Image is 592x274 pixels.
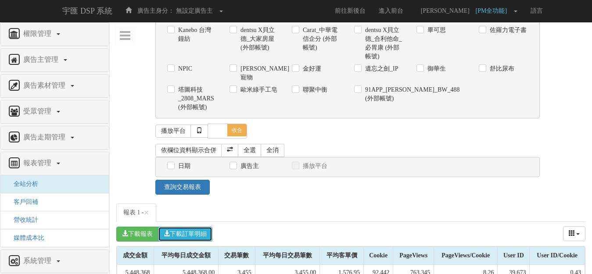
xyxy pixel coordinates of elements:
label: 遺忘之劍_IP [363,64,398,73]
a: 客戶回補 [7,199,38,205]
div: 平均每日成交金額 [154,247,219,264]
span: [PM全功能] [476,7,512,14]
label: 聯聚中衡 [301,85,327,94]
a: 廣告走期管理 [7,131,102,145]
label: 佐羅力電子書 [488,26,527,35]
label: 廣告主 [238,162,259,171]
label: 舒比尿布 [488,64,514,73]
button: Close [144,208,149,217]
a: 廣告素材管理 [7,79,102,93]
span: [PERSON_NAME] [416,7,474,14]
label: NPIC [176,64,192,73]
a: 權限管理 [7,27,102,41]
span: 無設定廣告主 [176,7,213,14]
div: User ID [498,247,529,264]
a: 受眾管理 [7,105,102,119]
div: Cookie [364,247,393,264]
label: 91APP_[PERSON_NAME]_BW_488 (外部帳號) [363,85,403,103]
div: 交易筆數 [219,247,255,264]
label: [PERSON_NAME]寵物 [238,64,279,82]
span: 系統管理 [21,257,56,264]
a: 廣告主管理 [7,53,102,67]
label: Carat_中華電信企分 (外部帳號) [301,26,341,52]
label: 御華生 [425,64,446,73]
label: 畢可思 [425,26,446,35]
div: Columns [563,226,586,241]
label: Kanebo 台灣鐘紡 [176,26,216,43]
label: 金好運 [301,64,321,73]
a: 營收統計 [7,217,38,223]
a: 系統管理 [7,254,102,268]
span: 權限管理 [21,30,56,37]
button: 下載訂單明細 [158,227,212,242]
label: 塔圖科技_2808_MARS (外部帳號) [176,85,216,112]
a: 全選 [238,144,262,157]
label: 播放平台 [301,162,327,171]
div: 成交金額 [117,247,154,264]
div: User ID/Cookie [530,247,585,264]
div: PageViews/Cookie [434,247,497,264]
span: 受眾管理 [21,107,56,115]
a: 全站分析 [7,181,38,187]
span: 廣告走期管理 [21,133,70,141]
a: 報表 1 - [116,203,156,222]
label: 歐米綠手工皂 [238,85,277,94]
a: 報表管理 [7,157,102,171]
span: 廣告主身分： [137,7,174,14]
span: 收合 [227,124,247,136]
a: 全消 [261,144,284,157]
div: 平均每日交易筆數 [255,247,320,264]
a: 媒體成本比 [7,235,44,241]
a: 查詢交易報表 [155,180,209,195]
div: 平均客單價 [320,247,363,264]
label: dentsu X貝立德_合利他命_必胃康 (外部帳號) [363,26,403,61]
button: 下載報表 [116,227,158,242]
span: 報表管理 [21,159,56,167]
span: 廣告主管理 [21,56,63,63]
div: PageViews [393,247,434,264]
span: 廣告素材管理 [21,82,70,89]
label: dentsu X貝立德_大家房屋 (外部帳號) [238,26,279,52]
label: 日期 [176,162,190,171]
span: × [144,207,149,218]
button: columns [563,226,586,241]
